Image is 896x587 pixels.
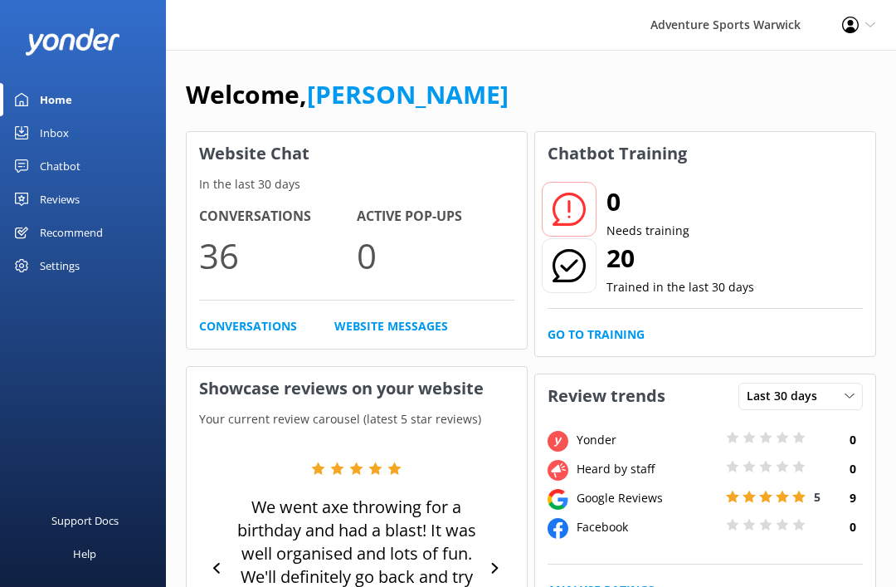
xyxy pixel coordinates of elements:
img: yonder-white-logo.png [25,28,120,56]
h3: Review trends [535,374,678,418]
a: Website Messages [334,317,448,335]
h4: 0 [838,518,867,536]
p: Trained in the last 30 days [606,278,754,296]
h4: 9 [838,489,867,507]
h4: Active Pop-ups [357,206,514,227]
a: Conversations [199,317,297,335]
h4: 0 [838,460,867,478]
h3: Website Chat [187,132,527,175]
div: Inbox [40,116,69,149]
p: 36 [199,227,357,283]
div: Yonder [572,431,722,449]
a: [PERSON_NAME] [307,77,509,111]
div: Heard by staff [572,460,722,478]
h1: Welcome, [186,75,509,115]
p: Needs training [606,222,689,240]
h4: 0 [838,431,867,449]
h3: Chatbot Training [535,132,699,175]
p: 0 [357,227,514,283]
a: Go to Training [548,325,645,344]
div: Settings [40,249,80,282]
h4: Conversations [199,206,357,227]
div: Chatbot [40,149,80,183]
div: Google Reviews [572,489,722,507]
div: Support Docs [51,504,119,537]
div: Home [40,83,72,116]
div: Facebook [572,518,722,536]
h3: Showcase reviews on your website [187,367,527,410]
h2: 20 [606,238,754,278]
div: Recommend [40,216,103,249]
h2: 0 [606,182,689,222]
div: Help [73,537,96,570]
p: In the last 30 days [187,175,527,193]
div: Reviews [40,183,80,216]
span: Last 30 days [747,387,827,405]
span: 5 [814,489,821,505]
p: Your current review carousel (latest 5 star reviews) [187,410,527,428]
